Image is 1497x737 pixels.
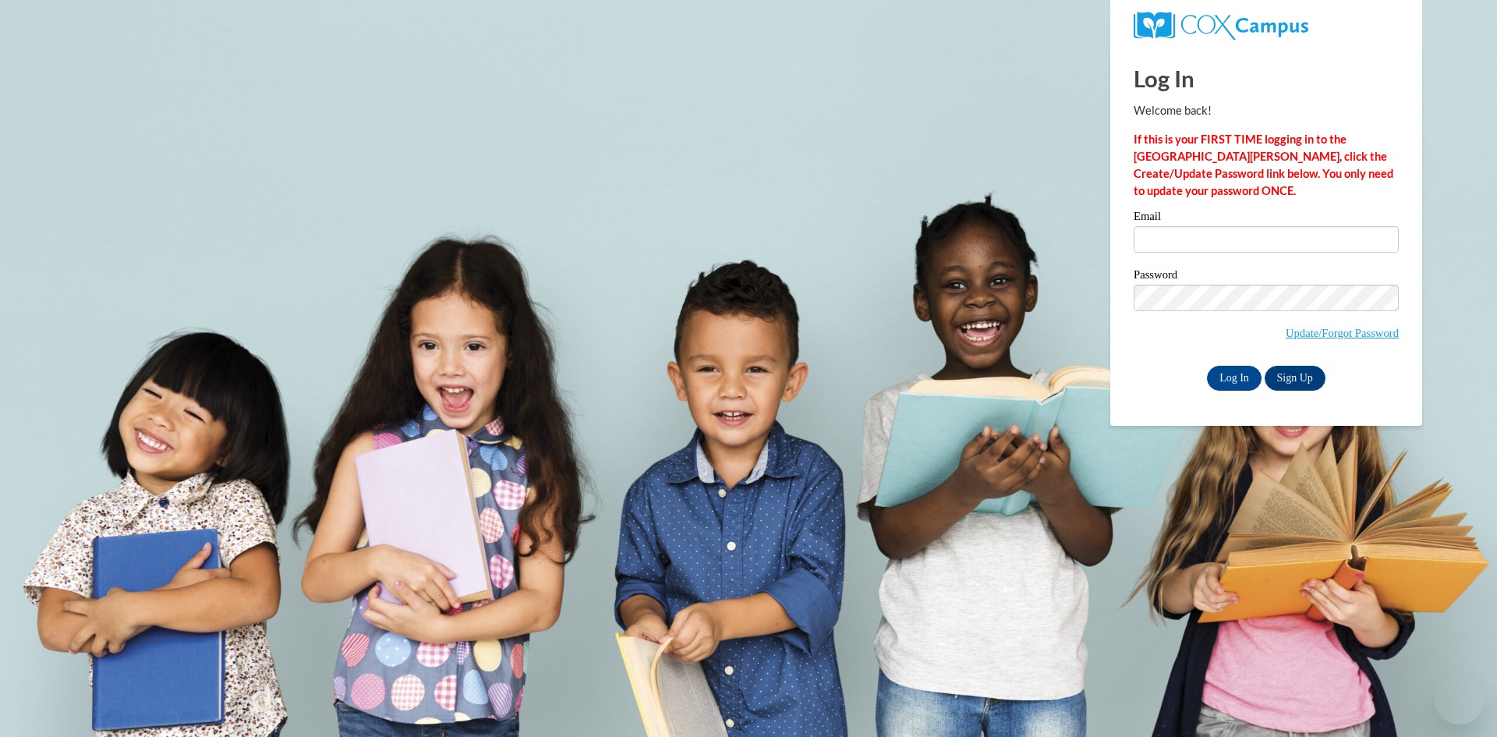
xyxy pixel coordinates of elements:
[1435,675,1485,725] iframe: Button to launch messaging window
[1134,12,1399,40] a: COX Campus
[1265,366,1325,391] a: Sign Up
[1286,327,1399,339] a: Update/Forgot Password
[1134,102,1399,119] p: Welcome back!
[1134,211,1399,226] label: Email
[1134,133,1393,197] strong: If this is your FIRST TIME logging in to the [GEOGRAPHIC_DATA][PERSON_NAME], click the Create/Upd...
[1207,366,1262,391] input: Log In
[1134,62,1399,94] h1: Log In
[1134,12,1308,40] img: COX Campus
[1134,269,1399,285] label: Password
